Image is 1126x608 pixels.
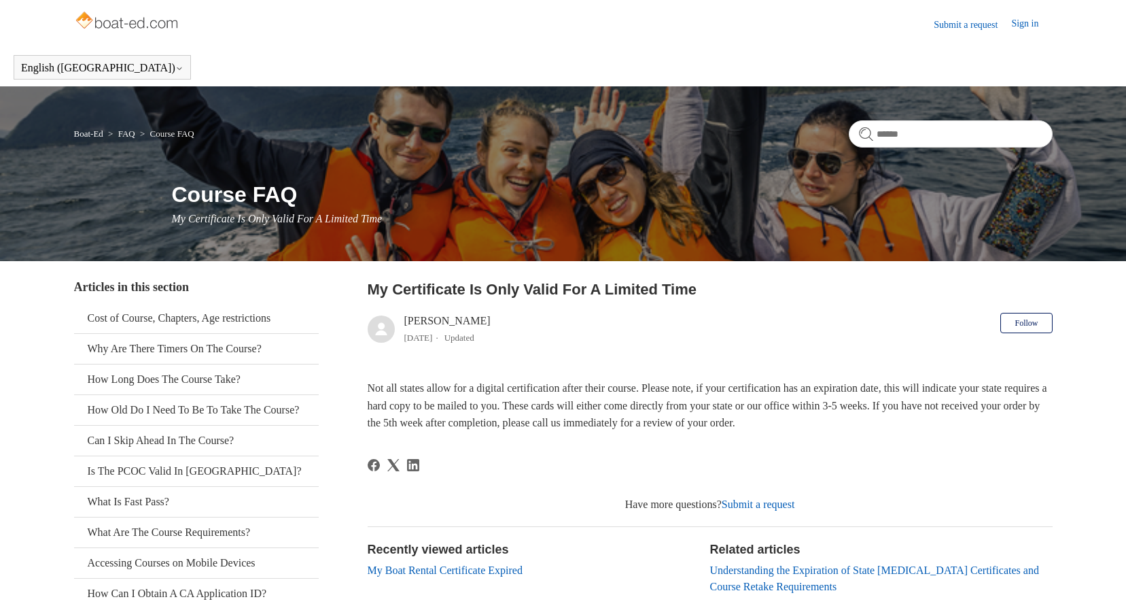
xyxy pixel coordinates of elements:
span: My Certificate Is Only Valid For A Limited Time [172,213,383,224]
a: How Old Do I Need To Be To Take The Course? [74,395,319,425]
button: English ([GEOGRAPHIC_DATA]) [21,62,183,74]
svg: Share this page on X Corp [387,459,400,471]
h2: Related articles [710,541,1053,559]
li: Updated [444,333,474,343]
a: What Are The Course Requirements? [74,518,319,547]
a: X Corp [387,459,400,471]
li: FAQ [105,129,137,139]
a: FAQ [118,129,135,139]
a: Facebook [368,459,380,471]
a: Boat-Ed [74,129,103,139]
a: Understanding the Expiration of State [MEDICAL_DATA] Certificates and Course Retake Requirements [710,564,1039,592]
a: Why Are There Timers On The Course? [74,334,319,364]
li: Course FAQ [137,129,194,139]
a: Cost of Course, Chapters, Age restrictions [74,303,319,333]
a: Accessing Courses on Mobile Devices [74,548,319,578]
a: How Long Does The Course Take? [74,365,319,394]
h1: Course FAQ [172,178,1053,211]
div: Have more questions? [368,496,1053,513]
p: Not all states allow for a digital certification after their course. Please note, if your certifi... [368,379,1053,432]
input: Search [849,120,1053,148]
a: Can I Skip Ahead In The Course? [74,426,319,456]
h2: My Certificate Is Only Valid For A Limited Time [368,278,1053,301]
a: Is The PCOC Valid In [GEOGRAPHIC_DATA]? [74,456,319,486]
time: 03/21/2024, 11:26 [404,333,433,343]
a: My Boat Rental Certificate Expired [368,564,523,576]
li: Boat-Ed [74,129,106,139]
a: Submit a request [934,18,1011,32]
span: Articles in this section [74,280,189,294]
a: Course FAQ [150,129,194,139]
button: Follow Article [1000,313,1052,333]
svg: Share this page on LinkedIn [407,459,419,471]
a: LinkedIn [407,459,419,471]
a: Submit a request [722,499,795,510]
div: [PERSON_NAME] [404,313,491,345]
div: Live chat [1080,562,1116,598]
h2: Recently viewed articles [368,541,697,559]
a: What Is Fast Pass? [74,487,319,517]
a: Sign in [1011,16,1052,33]
svg: Share this page on Facebook [368,459,380,471]
img: Boat-Ed Help Center home page [74,8,182,35]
